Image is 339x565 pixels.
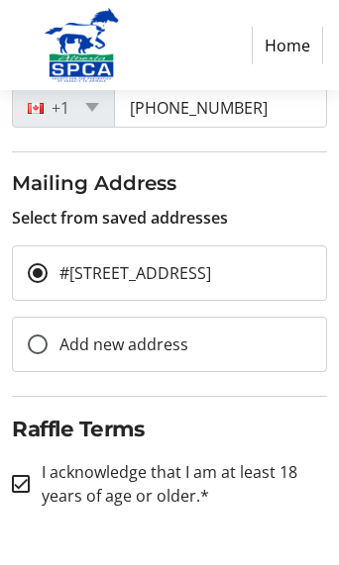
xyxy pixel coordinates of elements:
[12,413,327,444] h2: Raffle Terms
[16,8,148,82] img: Alberta SPCA's Logo
[114,88,327,128] input: (506) 234-5678
[12,168,327,198] h3: Mailing Address
[48,332,188,356] label: Add new address
[30,460,327,508] label: I acknowledge that I am at least 18 years of age or older.*
[12,168,327,230] div: Select from saved addresses
[59,262,211,284] span: #[STREET_ADDRESS]
[252,27,323,64] a: Home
